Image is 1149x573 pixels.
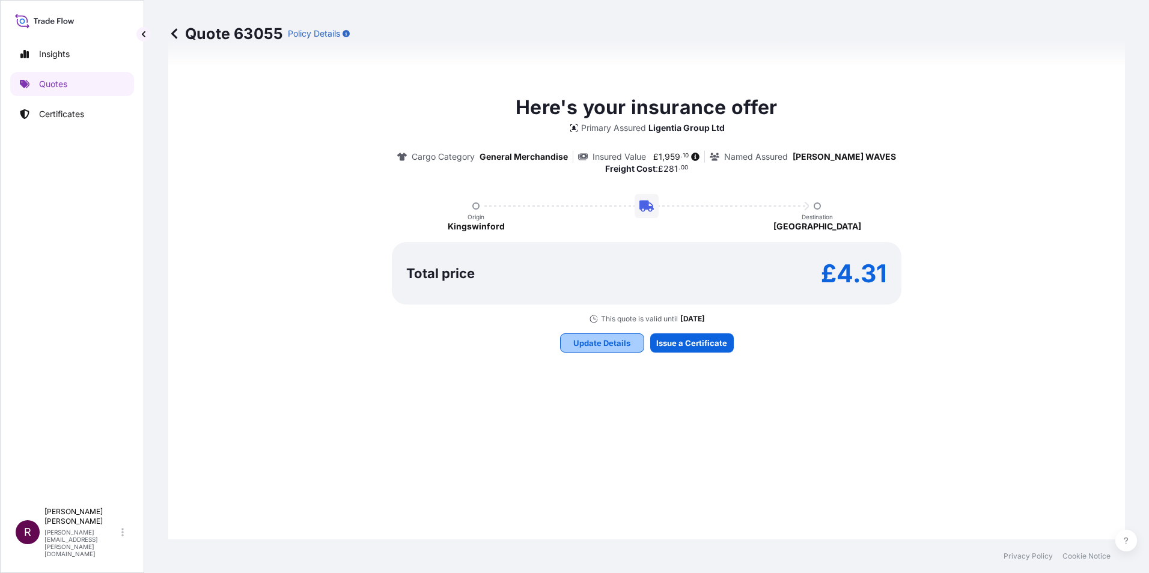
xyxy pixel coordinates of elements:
[581,122,646,134] p: Primary Assured
[1004,551,1053,561] a: Privacy Policy
[678,166,680,170] span: .
[10,72,134,96] a: Quotes
[39,78,67,90] p: Quotes
[593,151,646,163] p: Insured Value
[680,314,705,324] p: [DATE]
[288,28,340,40] p: Policy Details
[648,122,725,134] p: Ligentia Group Ltd
[802,213,833,220] p: Destination
[656,337,727,349] p: Issue a Certificate
[412,151,475,163] p: Cargo Category
[681,154,683,158] span: .
[662,153,665,161] span: ,
[560,333,644,353] button: Update Details
[724,151,788,163] p: Named Assured
[44,507,119,526] p: [PERSON_NAME] [PERSON_NAME]
[659,153,662,161] span: 1
[773,220,861,232] p: [GEOGRAPHIC_DATA]
[10,42,134,66] a: Insights
[39,48,70,60] p: Insights
[10,102,134,126] a: Certificates
[683,154,689,158] span: 10
[1062,551,1111,561] a: Cookie Notice
[605,163,688,175] p: :
[39,108,84,120] p: Certificates
[821,264,887,283] p: £4.31
[468,213,484,220] p: Origin
[793,151,896,163] p: [PERSON_NAME] WAVES
[573,337,630,349] p: Update Details
[516,93,777,122] p: Here's your insurance offer
[605,163,656,174] b: Freight Cost
[650,333,734,353] button: Issue a Certificate
[665,153,680,161] span: 959
[448,220,505,232] p: Kingswinford
[601,314,678,324] p: This quote is valid until
[168,24,283,43] p: Quote 63055
[44,529,119,557] p: [PERSON_NAME][EMAIL_ADDRESS][PERSON_NAME][DOMAIN_NAME]
[653,153,659,161] span: £
[663,165,678,173] span: 281
[480,151,568,163] p: General Merchandise
[658,165,663,173] span: £
[24,526,31,538] span: R
[681,166,688,170] span: 00
[406,267,475,279] p: Total price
